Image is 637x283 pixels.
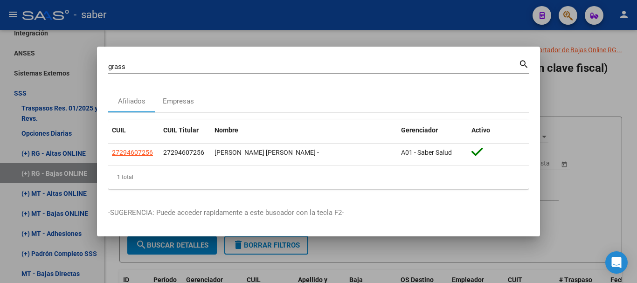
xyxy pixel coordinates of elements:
span: CUIL Titular [163,126,199,134]
div: Afiliados [118,96,145,107]
datatable-header-cell: Activo [468,120,529,140]
span: Activo [471,126,490,134]
span: Nombre [215,126,238,134]
span: 27294607256 [112,149,153,156]
span: CUIL [112,126,126,134]
div: Empresas [163,96,194,107]
span: A01 - Saber Salud [401,149,452,156]
p: -SUGERENCIA: Puede acceder rapidamente a este buscador con la tecla F2- [108,207,529,218]
datatable-header-cell: CUIL [108,120,159,140]
datatable-header-cell: Gerenciador [397,120,468,140]
span: Gerenciador [401,126,438,134]
mat-icon: search [519,58,529,69]
div: 1 total [108,166,529,189]
span: 27294607256 [163,149,204,156]
div: [PERSON_NAME] [PERSON_NAME] - [215,147,394,158]
div: Open Intercom Messenger [605,251,628,274]
datatable-header-cell: Nombre [211,120,397,140]
datatable-header-cell: CUIL Titular [159,120,211,140]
